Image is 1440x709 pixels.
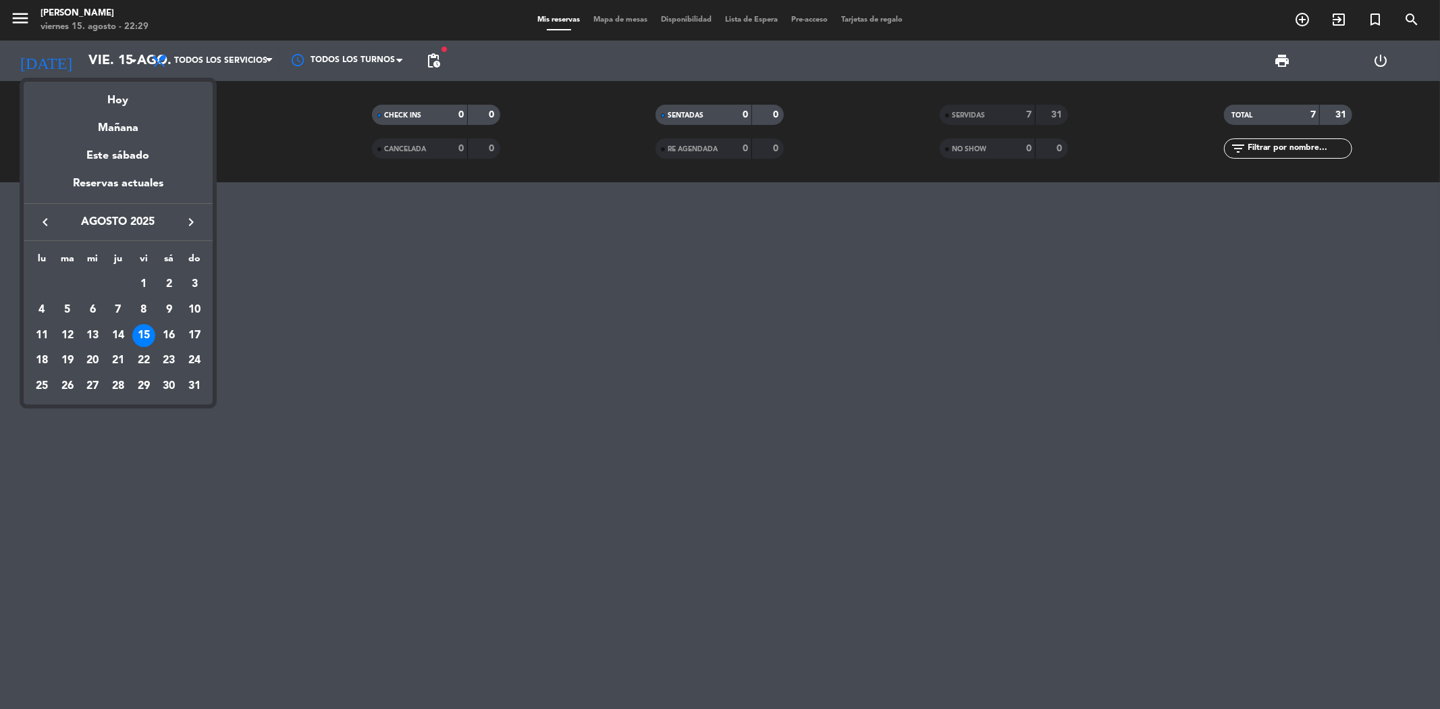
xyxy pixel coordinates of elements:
td: 2 de agosto de 2025 [157,272,182,298]
div: 24 [183,349,206,372]
div: 7 [107,298,130,321]
button: keyboard_arrow_right [179,213,203,231]
td: 4 de agosto de 2025 [29,297,55,323]
td: 6 de agosto de 2025 [80,297,105,323]
div: 25 [30,375,53,398]
td: 3 de agosto de 2025 [182,272,207,298]
td: 19 de agosto de 2025 [55,348,80,374]
div: 6 [81,298,104,321]
td: 18 de agosto de 2025 [29,348,55,374]
td: 13 de agosto de 2025 [80,323,105,348]
td: 27 de agosto de 2025 [80,373,105,399]
div: 18 [30,349,53,372]
td: AGO. [29,272,131,298]
td: 1 de agosto de 2025 [131,272,157,298]
div: 19 [56,349,79,372]
th: lunes [29,251,55,272]
div: 12 [56,324,79,347]
td: 5 de agosto de 2025 [55,297,80,323]
td: 20 de agosto de 2025 [80,348,105,374]
div: 23 [157,349,180,372]
div: 15 [132,324,155,347]
th: sábado [157,251,182,272]
div: 9 [157,298,180,321]
div: 8 [132,298,155,321]
i: keyboard_arrow_left [37,214,53,230]
div: 30 [157,375,180,398]
th: martes [55,251,80,272]
th: miércoles [80,251,105,272]
div: 21 [107,349,130,372]
td: 26 de agosto de 2025 [55,373,80,399]
td: 24 de agosto de 2025 [182,348,207,374]
div: 17 [183,324,206,347]
div: Mañana [24,109,213,137]
td: 9 de agosto de 2025 [157,297,182,323]
td: 15 de agosto de 2025 [131,323,157,348]
td: 7 de agosto de 2025 [105,297,131,323]
td: 29 de agosto de 2025 [131,373,157,399]
div: 1 [132,273,155,296]
th: domingo [182,251,207,272]
td: 22 de agosto de 2025 [131,348,157,374]
div: 26 [56,375,79,398]
td: 10 de agosto de 2025 [182,297,207,323]
td: 16 de agosto de 2025 [157,323,182,348]
span: agosto 2025 [57,213,179,231]
th: viernes [131,251,157,272]
i: keyboard_arrow_right [183,214,199,230]
div: 27 [81,375,104,398]
td: 30 de agosto de 2025 [157,373,182,399]
td: 14 de agosto de 2025 [105,323,131,348]
div: Reservas actuales [24,175,213,203]
td: 11 de agosto de 2025 [29,323,55,348]
td: 25 de agosto de 2025 [29,373,55,399]
td: 31 de agosto de 2025 [182,373,207,399]
div: 2 [157,273,180,296]
div: 10 [183,298,206,321]
button: keyboard_arrow_left [33,213,57,231]
div: 31 [183,375,206,398]
div: 22 [132,349,155,372]
td: 23 de agosto de 2025 [157,348,182,374]
div: Hoy [24,82,213,109]
div: 11 [30,324,53,347]
div: 28 [107,375,130,398]
div: 13 [81,324,104,347]
div: 16 [157,324,180,347]
td: 8 de agosto de 2025 [131,297,157,323]
div: Este sábado [24,137,213,175]
td: 21 de agosto de 2025 [105,348,131,374]
td: 28 de agosto de 2025 [105,373,131,399]
div: 20 [81,349,104,372]
div: 3 [183,273,206,296]
div: 14 [107,324,130,347]
th: jueves [105,251,131,272]
div: 4 [30,298,53,321]
td: 17 de agosto de 2025 [182,323,207,348]
div: 5 [56,298,79,321]
div: 29 [132,375,155,398]
td: 12 de agosto de 2025 [55,323,80,348]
